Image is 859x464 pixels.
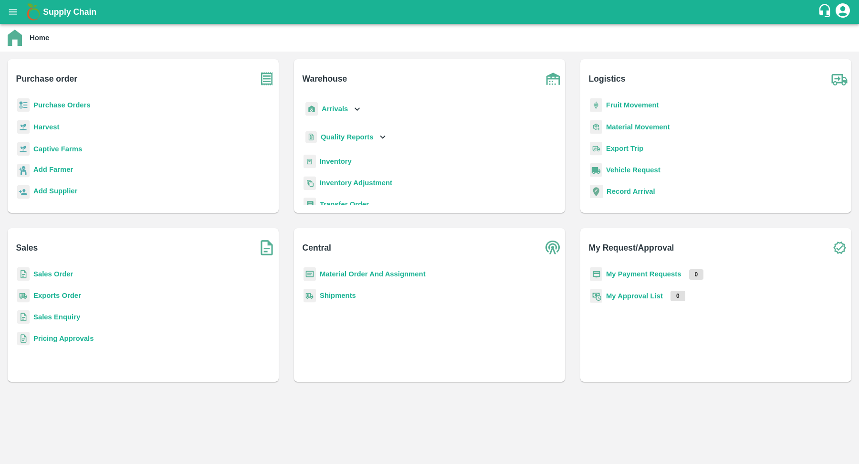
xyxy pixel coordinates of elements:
[606,166,660,174] a: Vehicle Request
[33,335,94,342] a: Pricing Approvals
[255,236,279,260] img: soSales
[320,200,369,208] a: Transfer Order
[304,267,316,281] img: centralMaterial
[17,120,30,134] img: harvest
[8,30,22,46] img: home
[255,67,279,91] img: purchase
[33,166,73,173] b: Add Farmer
[33,292,81,299] a: Exports Order
[828,67,851,91] img: truck
[17,142,30,156] img: harvest
[304,127,388,147] div: Quality Reports
[17,185,30,199] img: supplier
[16,241,38,254] b: Sales
[828,236,851,260] img: check
[606,123,670,131] a: Material Movement
[17,310,30,324] img: sales
[320,158,352,165] a: Inventory
[606,292,663,300] a: My Approval List
[589,241,674,254] b: My Request/Approval
[33,313,80,321] a: Sales Enquiry
[320,292,356,299] a: Shipments
[304,98,363,120] div: Arrivals
[304,289,316,303] img: shipments
[590,142,602,156] img: delivery
[320,270,426,278] a: Material Order And Assignment
[589,72,626,85] b: Logistics
[606,145,643,152] a: Export Trip
[817,3,834,21] div: customer-support
[541,67,565,91] img: warehouse
[33,145,82,153] a: Captive Farms
[689,269,704,280] p: 0
[606,101,659,109] a: Fruit Movement
[320,179,392,187] a: Inventory Adjustment
[30,34,49,42] b: Home
[670,291,685,301] p: 0
[33,186,77,199] a: Add Supplier
[33,123,59,131] a: Harvest
[590,98,602,112] img: fruit
[17,332,30,346] img: sales
[304,176,316,190] img: inventory
[303,241,331,254] b: Central
[590,185,603,198] img: recordArrival
[606,270,681,278] a: My Payment Requests
[33,187,77,195] b: Add Supplier
[590,289,602,303] img: approval
[321,133,374,141] b: Quality Reports
[322,105,348,113] b: Arrivals
[305,102,318,116] img: whArrival
[607,188,655,195] a: Record Arrival
[541,236,565,260] img: central
[17,267,30,281] img: sales
[304,155,316,169] img: whInventory
[24,2,43,21] img: logo
[43,5,817,19] a: Supply Chain
[303,72,347,85] b: Warehouse
[590,120,602,134] img: material
[33,164,73,177] a: Add Farmer
[17,289,30,303] img: shipments
[33,101,91,109] a: Purchase Orders
[590,267,602,281] img: payment
[834,2,851,22] div: account of current user
[2,1,24,23] button: open drawer
[17,98,30,112] img: reciept
[43,7,96,17] b: Supply Chain
[304,198,316,211] img: whTransfer
[305,131,317,143] img: qualityReport
[17,164,30,178] img: farmer
[590,163,602,177] img: vehicle
[16,72,77,85] b: Purchase order
[33,270,73,278] a: Sales Order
